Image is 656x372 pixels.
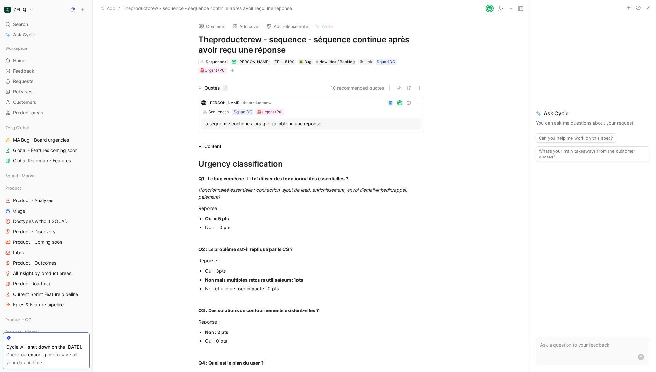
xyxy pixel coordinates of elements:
[3,97,90,107] a: Customers
[3,183,90,193] div: Product
[13,78,34,85] span: Requests
[13,21,28,28] span: Search
[3,171,90,181] div: Squad - Marvel
[13,228,56,235] span: Product - Discovery
[196,84,230,92] div: Quotes1
[13,109,43,116] span: Product areas
[205,277,303,282] strong: Non mais multiples retours utilisateurs: 1pts
[241,100,272,105] span: · theproductcrew
[3,216,90,226] a: Doctypes without SQUAD
[3,5,35,14] button: ZELIQZELIQ
[3,156,90,166] a: Global Roadmap - Features
[13,291,78,297] span: Current Sprint Feature pipeline
[198,246,293,252] strong: Q2 : Le problème est-il répliqué par le CS ?
[3,237,90,247] a: Product - Coming soon
[3,315,90,326] div: Product - GG
[3,315,90,324] div: Product - GG
[486,5,493,12] img: avatar
[201,100,206,105] img: logo
[232,60,236,63] img: avatar
[3,248,90,257] a: Inbox
[3,30,90,40] a: Ask Cycle
[3,87,90,97] a: Releases
[99,5,117,12] button: Add
[274,59,294,65] div: ZEL-15100
[6,343,86,351] div: Cycle will shut down on the [DATE].
[198,308,319,313] strong: Q3 : Des solutions de contournements existent-elles ?
[397,101,402,105] img: avatar
[13,301,64,308] span: Epics & Feature pipeline
[13,239,62,245] span: Product - Coming soon
[234,109,252,115] div: Squad DC
[5,329,39,335] span: Product - Marvel
[13,249,25,256] span: Inbox
[13,218,68,225] span: Doctypes without SQUAD
[3,76,90,86] a: Requests
[319,59,355,65] span: New idea / Backlog
[238,59,270,64] span: [PERSON_NAME]
[205,338,424,344] div: Oui : 0 pts
[200,67,226,74] div: 🚨Urgent (P0)
[3,135,90,145] a: MA Bug - Board urgencies
[198,158,424,170] div: Urgency classification
[206,59,226,65] div: Sequences
[205,268,424,274] div: Oui : 3pts
[298,59,313,65] div: 🪲Bug
[196,22,229,31] button: Comment
[3,196,90,205] a: Product - Analyses
[13,137,69,143] span: MA Bug - Board urgencies
[364,59,372,65] div: Link
[13,197,53,204] span: Product - Analyses
[13,281,52,287] span: Product Roadmap
[5,124,29,131] span: Zeliq Global
[3,20,90,29] div: Search
[5,172,35,179] span: Squad - Marvel
[3,258,90,268] a: Product - Outcomes
[13,208,25,214] span: triage
[5,185,21,191] span: Product
[13,158,71,164] span: Global Roadmap - Features
[208,109,229,115] div: Sequences
[3,183,90,310] div: ProductProduct - AnalysestriageDoctypes without SQUADProduct - DiscoveryProduct - Coming soonInbo...
[123,5,292,12] span: Theproductcrew - sequence - séquence continue après avoir reçu une réponse
[13,7,26,13] h1: ZELIQ
[13,147,77,154] span: Global - Features coming soon
[198,318,424,325] div: Réponse :
[3,123,90,132] div: Zeliq Global
[6,351,86,366] div: Check our to save all your data in time.
[3,66,90,76] a: Feedback
[13,89,33,95] span: Releases
[322,23,333,29] span: Write
[28,352,55,357] a: export guide
[299,59,311,65] div: Bug
[3,327,90,337] div: Product - Marvel
[536,109,649,117] span: Ask Cycle
[205,329,228,335] strong: Non : 2 pts
[3,171,90,183] div: Squad - Marvel
[3,227,90,237] a: Product - Discovery
[205,216,229,221] strong: Oui = 5 pts
[208,100,241,105] span: [PERSON_NAME]
[3,327,90,339] div: Product - Marvel
[536,133,616,143] button: Can you help me work on this spec?
[13,260,56,266] span: Product - Outcomes
[198,187,408,200] em: (fonctionnalité essentielle : connection, ajout de lead, enrichissement, envoi d’email/linkedin/a...
[198,360,264,365] strong: Q4 : Quel est le plan du user ?
[13,68,34,74] span: Feedback
[3,279,90,289] a: Product Roadmap
[3,108,90,117] a: Product areas
[536,146,649,161] button: What’s your main takeaways from the customer quotes?
[13,270,71,277] span: All insight by product areas
[198,205,424,212] div: Réponse :
[204,143,221,150] div: Content
[205,224,424,231] div: Non = 0 pts
[264,22,311,31] button: Add release note
[229,22,263,31] button: Add cover
[3,56,90,65] a: Home
[3,43,90,53] div: Workspace
[118,5,120,12] span: /
[5,316,32,323] span: Product - GG
[3,300,90,310] a: Epics & Feature pipeline
[204,84,228,92] div: Quotes
[5,45,28,51] span: Workspace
